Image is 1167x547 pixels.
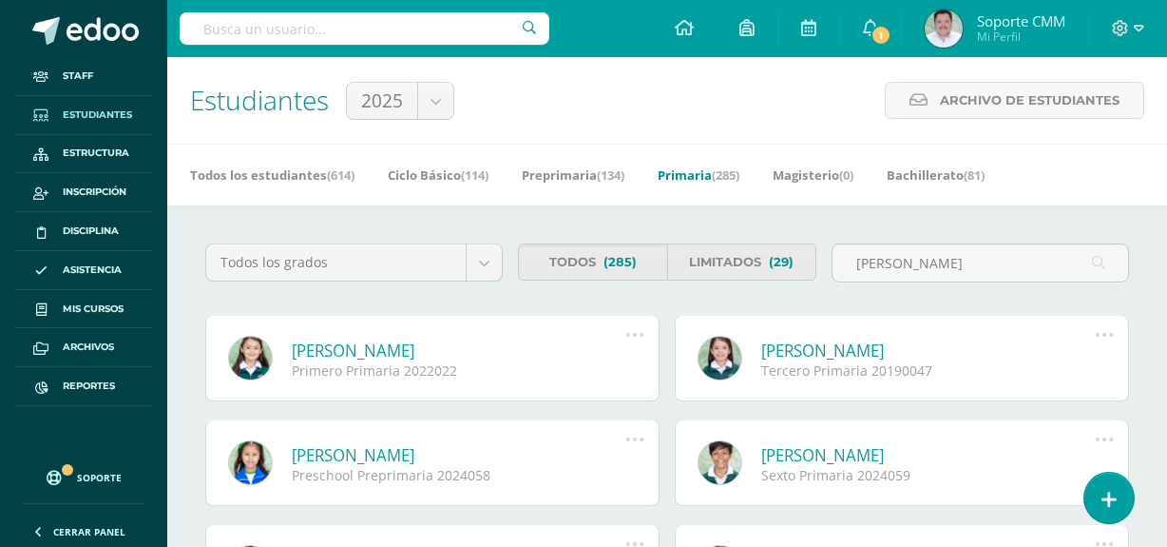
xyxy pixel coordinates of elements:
a: Staff [15,57,152,96]
span: Staff [63,68,93,84]
span: Inscripción [63,185,126,200]
span: Soporte CMM [977,11,1065,30]
span: (29) [769,244,794,280]
span: Archivo de Estudiantes [940,83,1119,118]
a: Archivos [15,328,152,367]
span: (0) [839,166,853,184]
a: Inscripción [15,173,152,212]
div: Tercero Primaria 20190047 [761,361,1095,380]
span: (134) [597,166,624,184]
a: Disciplina [15,212,152,251]
a: [PERSON_NAME] [761,340,1095,361]
a: Todos los grados [206,244,502,281]
a: Archivo de Estudiantes [885,82,1144,119]
span: (114) [461,166,488,184]
span: 1 [870,25,891,46]
a: 2025 [347,83,453,119]
img: da9bed96fdbd86ad5b655bd5bd27e0c8.png [925,10,963,48]
span: Reportes [63,379,115,394]
span: Asistencia [63,263,122,278]
span: Estudiantes [190,82,329,118]
span: Disciplina [63,224,119,239]
a: Magisterio(0) [773,160,853,190]
span: (285) [712,166,739,184]
input: Busca al estudiante aquí... [832,244,1128,282]
span: Mis cursos [63,302,124,317]
a: Asistencia [15,251,152,290]
span: Archivos [63,340,114,355]
span: Estructura [63,146,129,161]
a: Todos los estudiantes(614) [190,160,354,190]
input: Busca un usuario... [180,12,549,45]
span: (285) [603,244,637,280]
a: Primaria(285) [658,160,739,190]
a: Limitados(29) [667,244,816,281]
span: Estudiantes [63,107,132,123]
a: Estructura [15,135,152,174]
a: Preprimaria(134) [522,160,624,190]
span: Todos los grados [220,244,451,281]
span: Cerrar panel [53,525,125,538]
span: Soporte [77,471,122,484]
a: Soporte [23,452,144,498]
span: (614) [327,166,354,184]
a: [PERSON_NAME] [292,340,625,361]
a: Mis cursos [15,290,152,329]
span: (81) [964,166,985,184]
a: Reportes [15,367,152,406]
div: Primero Primaria 2022022 [292,361,625,380]
a: [PERSON_NAME] [761,444,1095,466]
a: Estudiantes [15,96,152,135]
a: Bachillerato(81) [887,160,985,190]
div: Sexto Primaria 2024059 [761,466,1095,484]
a: Todos(285) [518,244,667,281]
a: Ciclo Básico(114) [388,160,488,190]
div: Preschool Preprimaria 2024058 [292,466,625,484]
span: 2025 [361,83,403,119]
span: Mi Perfil [977,29,1065,45]
a: [PERSON_NAME] [292,444,625,466]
